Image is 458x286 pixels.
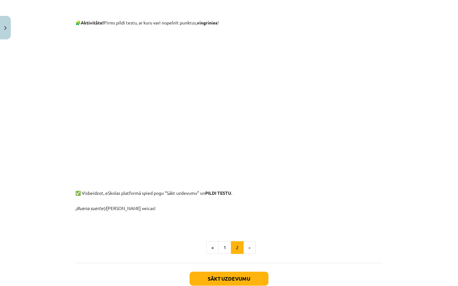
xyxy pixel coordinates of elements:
button: 1 [219,241,231,254]
button: 2 [231,241,244,254]
p: [PERSON_NAME] veicas! [75,200,383,212]
p: ✅ Visbeidzot, eSkolas platformā spied pogu “Sākt uzdevumu” un . [75,190,383,196]
strong: vingrinies [197,20,218,25]
iframe: 10. klase. 1. ieskaite_1. nodarbība_Paškontroles uzdevumi [75,31,383,184]
nav: Page navigation example [75,241,383,254]
p: 🧩 Pirms pildi testu, ar kuru vari nopelnīt punktus, ! [75,15,383,26]
em: ¡Buena suerte!/ [75,205,106,211]
button: Sākt uzdevumu [190,272,268,286]
strong: Aktivitāte! [81,20,104,25]
strong: PILDI TESTU [205,190,231,196]
img: icon-close-lesson-0947bae3869378f0d4975bcd49f059093ad1ed9edebbc8119c70593378902aed.svg [4,26,7,30]
button: « [206,241,219,254]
